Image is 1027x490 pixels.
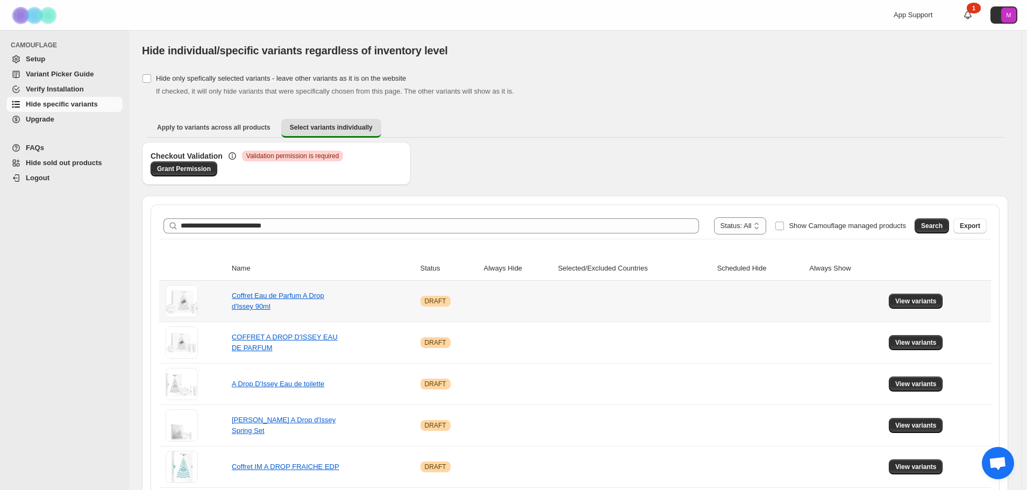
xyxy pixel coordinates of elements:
span: Logout [26,174,49,182]
button: View variants [889,459,943,474]
span: Apply to variants across all products [157,123,270,132]
span: Export [960,222,980,230]
th: Name [229,257,417,281]
span: Search [921,222,943,230]
span: Validation permission is required [246,152,339,160]
a: COFFRET A DROP D'ISSEY EAU DE PARFUM [232,333,338,352]
div: 1 [967,3,981,13]
a: Coffret IM A DROP FRAICHE EDP [232,463,339,471]
span: FAQs [26,144,44,152]
span: If checked, it will only hide variants that were specifically chosen from this page. The other va... [156,87,514,95]
button: View variants [889,418,943,433]
span: Hide specific variants [26,100,98,108]
th: Scheduled Hide [714,257,807,281]
button: Select variants individually [281,119,381,138]
span: View variants [895,338,937,347]
th: Always Show [806,257,886,281]
span: Select variants individually [290,123,373,132]
span: View variants [895,463,937,471]
span: Avatar with initials M [1001,8,1016,23]
span: App Support [894,11,932,19]
span: Setup [26,55,45,63]
a: Variant Picker Guide [6,67,123,82]
span: Upgrade [26,115,54,123]
a: Grant Permission [151,161,217,176]
span: View variants [895,421,937,430]
span: DRAFT [425,463,446,471]
div: Ouvrir le chat [982,447,1014,479]
th: Selected/Excluded Countries [555,257,714,281]
span: View variants [895,380,937,388]
img: Camouflage [9,1,62,30]
button: View variants [889,335,943,350]
span: Show Camouflage managed products [789,222,906,230]
a: Upgrade [6,112,123,127]
button: Search [915,218,949,233]
span: View variants [895,297,937,306]
button: View variants [889,377,943,392]
th: Status [417,257,481,281]
span: DRAFT [425,380,446,388]
span: DRAFT [425,297,446,306]
img: Coffret Eau de Parfum A Drop d'Issey 90ml [166,285,198,317]
button: View variants [889,294,943,309]
span: Grant Permission [157,165,211,173]
button: Apply to variants across all products [148,119,279,136]
span: Hide sold out products [26,159,102,167]
span: Verify Installation [26,85,84,93]
button: Avatar with initials M [990,6,1017,24]
span: DRAFT [425,421,446,430]
a: [PERSON_NAME] A Drop d'Issey Spring Set [232,416,336,435]
img: COFFRET A DROP D'ISSEY EAU DE PARFUM [166,326,198,359]
span: Variant Picker Guide [26,70,94,78]
h3: Checkout Validation [151,151,223,161]
img: A Drop D'Issey Eau de toilette [166,368,198,400]
a: FAQs [6,140,123,155]
a: Hide specific variants [6,97,123,112]
a: A Drop D'Issey Eau de toilette [232,380,324,388]
a: Hide sold out products [6,155,123,171]
th: Always Hide [481,257,555,281]
a: Verify Installation [6,82,123,97]
span: Hide only spefically selected variants - leave other variants as it is on the website [156,74,406,82]
button: Export [953,218,987,233]
a: 1 [962,10,973,20]
text: M [1006,12,1011,18]
span: CAMOUFLAGE [11,41,124,49]
a: Coffret Eau de Parfum A Drop d'Issey 90ml [232,292,324,310]
span: Hide individual/specific variants regardless of inventory level [142,45,448,56]
a: Setup [6,52,123,67]
a: Logout [6,171,123,186]
span: DRAFT [425,338,446,347]
img: Coffret IM A DROP FRAICHE EDP [166,451,198,483]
